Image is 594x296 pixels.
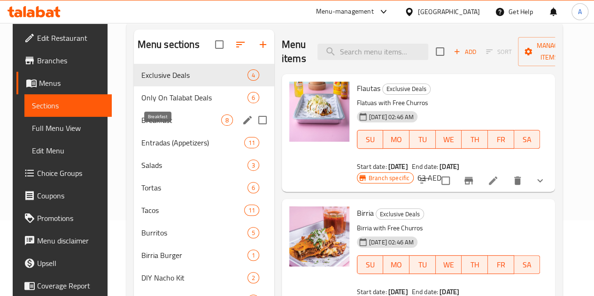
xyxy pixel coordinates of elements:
span: Exclusive Deals [376,209,424,220]
span: FR [492,133,510,146]
div: items [247,272,259,283]
span: Add [452,46,478,57]
b: [DATE] [440,160,459,173]
button: edit [240,113,255,127]
span: Select all sections [209,35,229,54]
div: items [247,227,259,238]
span: Coverage Report [37,280,104,291]
span: Select section first [480,45,518,59]
span: TU [413,133,432,146]
a: Upsell [16,252,112,274]
button: sort-choices [413,169,436,192]
button: SA [514,130,540,149]
button: TU [409,130,436,149]
span: 3 [248,161,259,170]
div: Entradas (Appetizers) [141,137,244,148]
div: Breakfast8edit [134,109,274,131]
span: [DATE] 02:46 AM [365,113,417,121]
div: Tacos [141,205,244,216]
div: items [247,250,259,261]
span: TH [465,258,484,272]
div: Menu-management [316,6,374,17]
span: Tortas [141,182,247,193]
div: Exclusive Deals [382,83,431,95]
button: show more [529,169,551,192]
button: Add [450,45,480,59]
span: Sections [32,100,104,111]
span: Full Menu View [32,122,104,134]
span: FR [492,258,510,272]
button: Manage items [518,37,581,66]
span: Edit Menu [32,145,104,156]
span: Upsell [37,258,104,269]
span: Breakfast [141,114,221,126]
span: MO [387,133,406,146]
span: WE [440,258,458,272]
img: Flautas [289,82,349,142]
a: Choice Groups [16,162,112,184]
div: DIY Nacho Kit [141,272,247,283]
span: Only On Talabat Deals [141,92,247,103]
div: Exclusive Deals4 [134,64,274,86]
span: End date: [412,160,438,173]
span: SU [361,133,380,146]
div: DIY Nacho Kit2 [134,266,274,289]
span: SA [518,133,537,146]
button: TU [409,255,436,274]
div: items [247,92,259,103]
span: Branches [37,55,104,66]
span: 6 [248,93,259,102]
button: WE [436,255,462,274]
button: MO [383,130,409,149]
a: Promotions [16,207,112,229]
span: [DATE] 02:46 AM [365,238,417,247]
span: Exclusive Deals [383,83,430,94]
div: Tacos11 [134,199,274,221]
span: MO [387,258,406,272]
span: SU [361,258,380,272]
span: Menus [39,77,104,89]
span: Birria Burger [141,250,247,261]
button: FR [488,255,514,274]
span: Flautas [357,81,380,95]
a: Sections [24,94,112,117]
button: WE [436,130,462,149]
a: Edit Restaurant [16,27,112,49]
div: items [244,205,259,216]
span: Salads [141,159,247,171]
div: Burritos5 [134,221,274,244]
div: Entradas (Appetizers)11 [134,131,274,154]
input: search [317,44,428,60]
span: SA [518,258,537,272]
p: Birria with Free Churros [357,222,540,234]
p: Flatuas with Free Churros [357,97,540,109]
span: Manage items [525,40,573,63]
button: Branch-specific-item [457,169,480,192]
img: Birria [289,206,349,266]
button: TH [462,130,488,149]
span: 5 [248,228,259,237]
div: items [247,182,259,193]
div: Only On Talabat Deals6 [134,86,274,109]
span: WE [440,133,458,146]
span: Branch specific [365,174,413,182]
button: TH [462,255,488,274]
button: FR [488,130,514,149]
span: Add item [450,45,480,59]
span: A [578,7,582,17]
span: Promotions [37,213,104,224]
a: Menus [16,72,112,94]
button: Add section [252,33,274,56]
button: delete [506,169,529,192]
div: items [221,114,233,126]
span: Select to update [436,171,455,190]
b: [DATE] [388,160,408,173]
button: SU [357,130,384,149]
span: 1 [248,251,259,260]
span: Exclusive Deals [141,69,247,81]
span: Sort sections [229,33,252,56]
button: SA [514,255,540,274]
div: [GEOGRAPHIC_DATA] [418,7,480,17]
